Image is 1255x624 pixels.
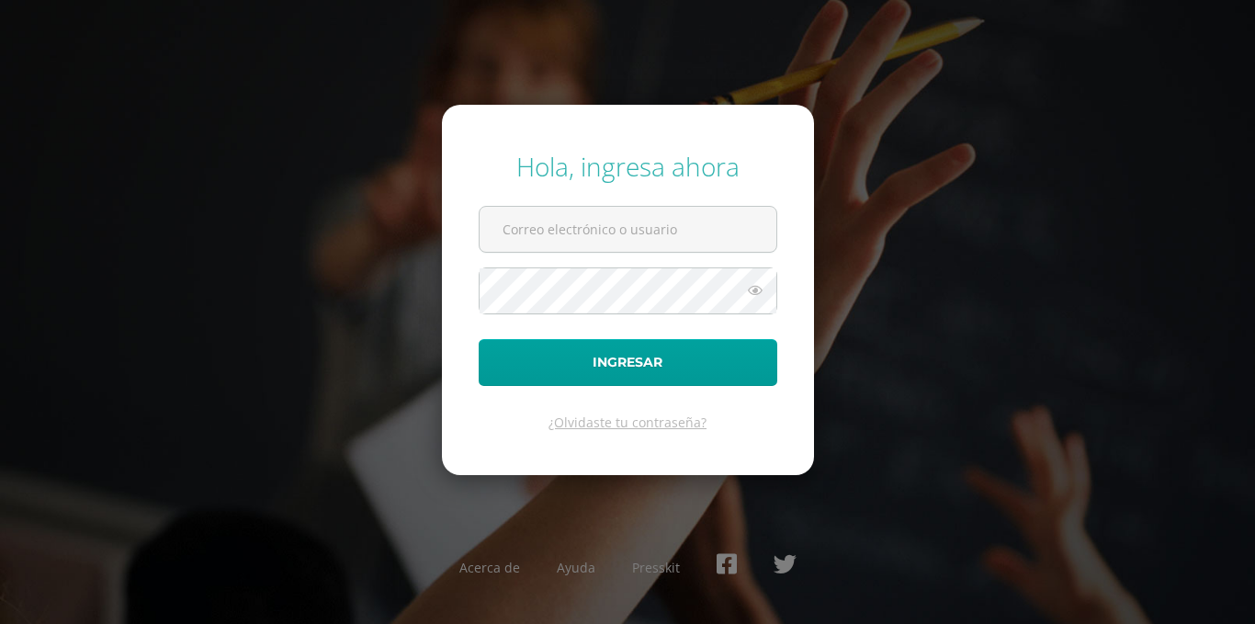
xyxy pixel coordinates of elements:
[548,414,707,431] a: ¿Olvidaste tu contraseña?
[479,149,777,184] div: Hola, ingresa ahora
[632,559,680,576] a: Presskit
[459,559,520,576] a: Acerca de
[480,207,776,252] input: Correo electrónico o usuario
[479,339,777,386] button: Ingresar
[557,559,595,576] a: Ayuda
